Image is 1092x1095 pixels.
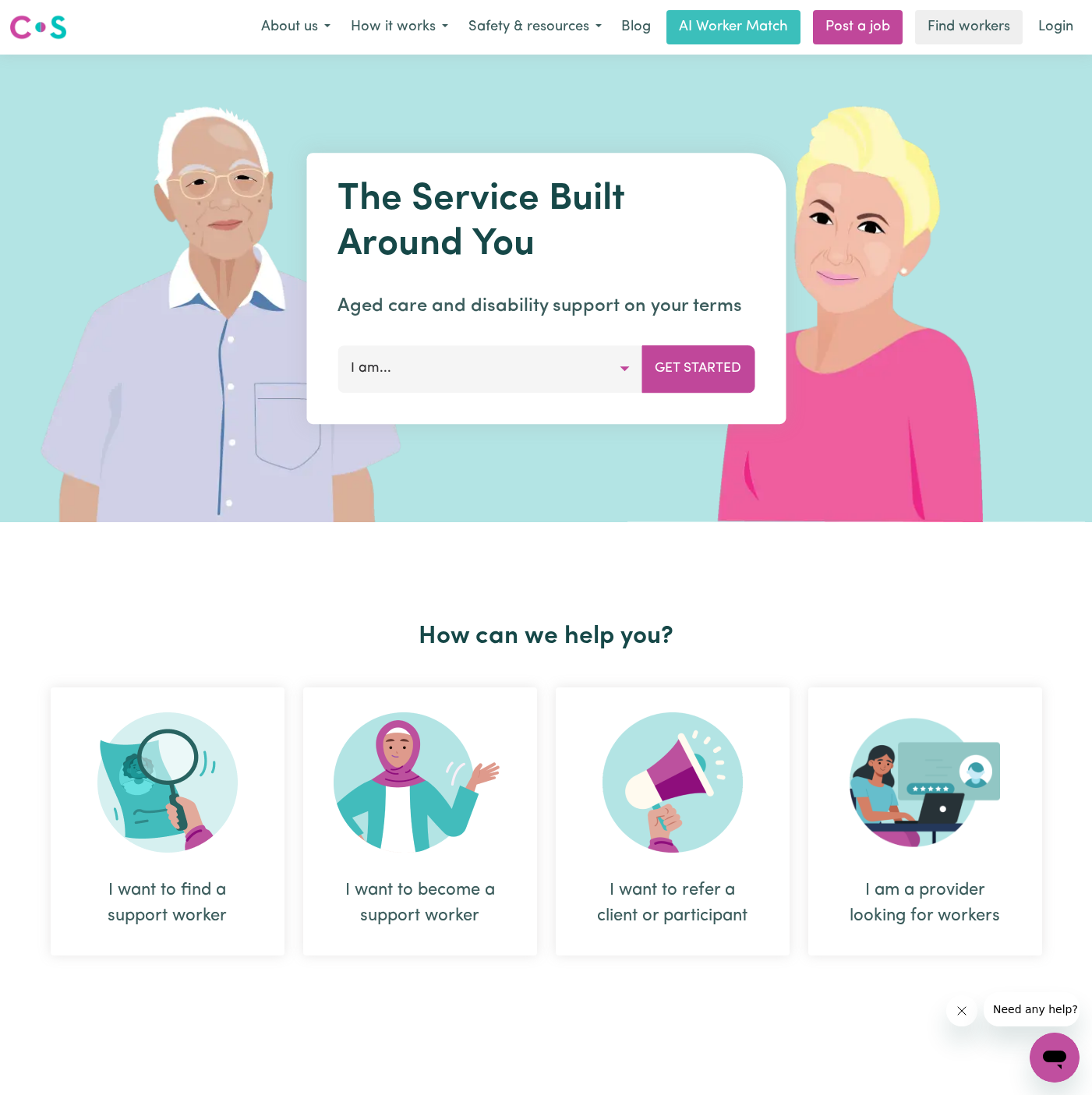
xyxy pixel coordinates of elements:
[337,292,755,320] p: Aged care and disability support on your terms
[984,992,1080,1026] iframe: Message from company
[641,345,755,392] button: Get Started
[303,687,537,955] div: I want to become a support worker
[341,878,500,929] div: I want to become a support worker
[341,11,458,44] button: How it works
[556,687,790,955] div: I want to refer a client or participant
[1029,10,1083,44] a: Login
[813,10,903,44] a: Post a job
[612,10,660,44] a: Blog
[666,10,800,44] a: AI Worker Match
[846,878,1005,929] div: I am a provider looking for workers
[808,687,1042,955] div: I am a provider looking for workers
[334,712,507,853] img: Become Worker
[593,878,752,929] div: I want to refer a client or participant
[9,9,67,45] a: Careseekers logo
[97,712,238,853] img: Search
[251,11,341,44] button: About us
[41,622,1051,652] h2: How can we help you?
[603,712,743,853] img: Refer
[915,10,1023,44] a: Find workers
[1030,1033,1080,1083] iframe: Button to launch messaging window
[337,345,642,392] button: I am...
[946,995,977,1026] iframe: Close message
[88,878,247,929] div: I want to find a support worker
[337,178,755,267] h1: The Service Built Around You
[458,11,612,44] button: Safety & resources
[51,687,284,955] div: I want to find a support worker
[9,13,67,41] img: Careseekers logo
[850,712,1001,853] img: Provider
